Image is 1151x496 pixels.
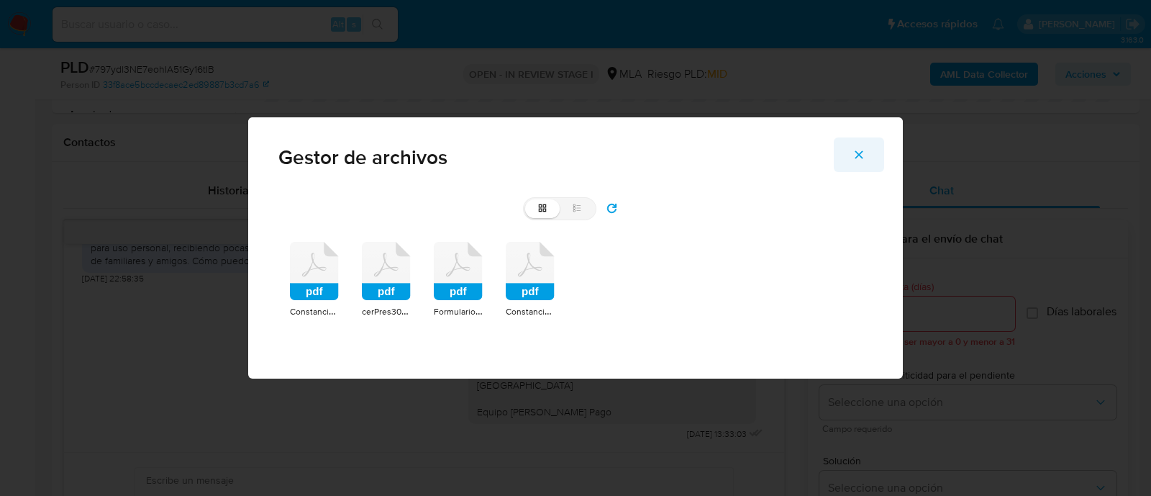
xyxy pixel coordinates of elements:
[290,304,464,318] span: Constancia_de_Presentacion_IB_123 (61).pdf
[434,304,647,318] span: Formulario de Impresión de Constancia jInscripción.pdf
[362,304,440,318] span: cerPres3057958.pdf
[362,242,411,319] div: pdfcerPres3057958.pdf
[834,137,884,172] button: Cerrar
[506,304,664,318] span: ConstanciaInscripcionIBXML1409426.pdf
[506,242,555,319] div: pdfConstanciaInscripcionIBXML1409426.pdf
[434,242,483,319] div: pdfFormulario de Impresión de Constancia jInscripción.pdf
[596,197,628,220] button: refresh
[290,242,339,319] div: pdfConstancia_de_Presentacion_IB_123 (61).pdf
[278,148,873,168] span: Gestor de archivos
